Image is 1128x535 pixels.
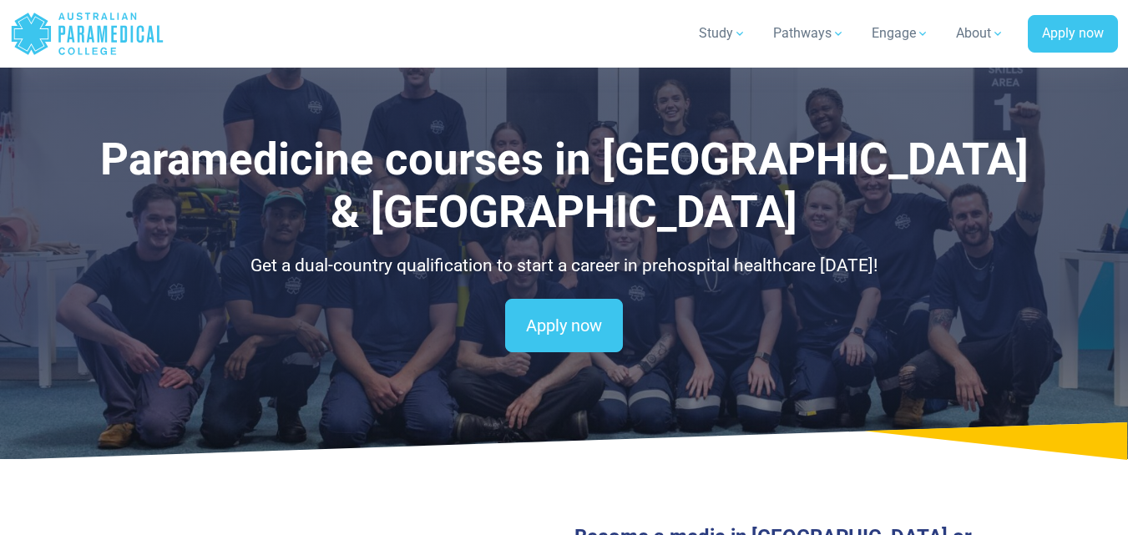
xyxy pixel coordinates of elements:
[505,299,623,352] a: Apply now
[94,134,1035,240] h1: Paramedicine courses in [GEOGRAPHIC_DATA] & [GEOGRAPHIC_DATA]
[689,10,756,57] a: Study
[94,253,1035,280] p: Get a dual-country qualification to start a career in prehospital healthcare [DATE]!
[946,10,1014,57] a: About
[862,10,939,57] a: Engage
[763,10,855,57] a: Pathways
[1028,15,1118,53] a: Apply now
[10,7,164,61] a: Australian Paramedical College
